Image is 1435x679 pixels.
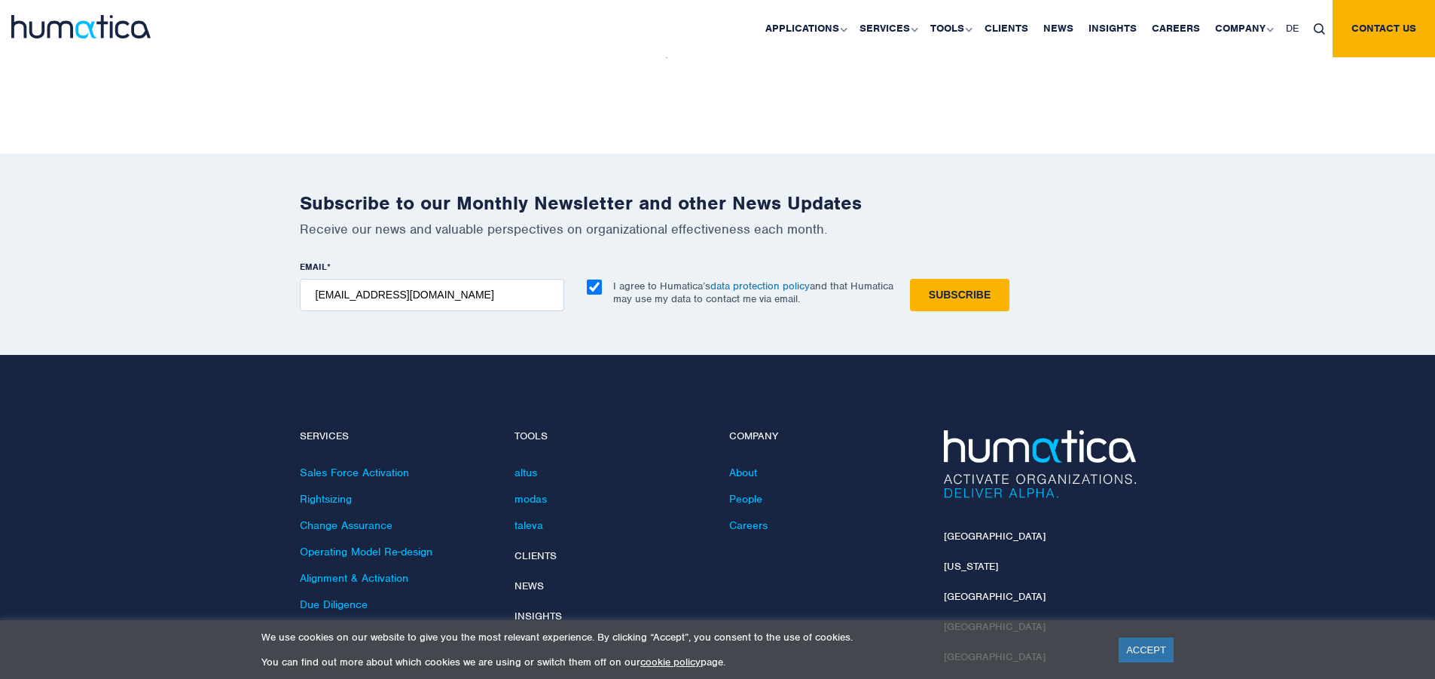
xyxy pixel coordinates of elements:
[613,280,893,305] p: I agree to Humatica’s and that Humatica may use my data to contact me via email.
[514,466,537,479] a: altus
[300,279,564,311] input: name@company.com
[514,610,562,622] a: Insights
[300,571,408,585] a: Alignment & Activation
[300,492,352,506] a: Rightsizing
[944,590,1046,603] a: [GEOGRAPHIC_DATA]
[729,430,921,443] h4: Company
[300,221,1136,237] p: Receive our news and valuable perspectives on organizational effectiveness each month.
[300,518,392,532] a: Change Assurance
[729,518,768,532] a: Careers
[729,466,757,479] a: About
[261,656,1100,668] p: You can find out more about which cookies we are using or switch them off on our page.
[514,580,544,592] a: News
[944,430,1136,498] img: Humatica
[300,598,368,611] a: Due Diligence
[587,280,602,295] input: I agree to Humatica’sdata protection policyand that Humatica may use my data to contact me via em...
[710,280,810,292] a: data protection policy
[944,530,1046,543] a: [GEOGRAPHIC_DATA]
[729,492,762,506] a: People
[514,549,557,562] a: Clients
[300,261,327,273] span: EMAIL
[640,656,701,668] a: cookie policy
[910,279,1009,311] input: Subscribe
[514,430,707,443] h4: Tools
[514,492,547,506] a: modas
[944,560,998,573] a: [US_STATE]
[300,545,432,558] a: Operating Model Re-design
[1286,22,1299,35] span: DE
[1314,23,1325,35] img: search_icon
[11,15,151,38] img: logo
[300,191,1136,215] h2: Subscribe to our Monthly Newsletter and other News Updates
[1119,638,1174,662] a: ACCEPT
[300,430,492,443] h4: Services
[300,466,409,479] a: Sales Force Activation
[514,518,543,532] a: taleva
[261,631,1100,644] p: We use cookies on our website to give you the most relevant experience. By clicking “Accept”, you...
